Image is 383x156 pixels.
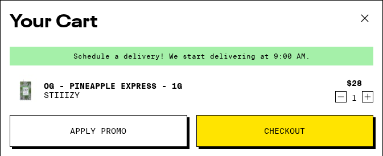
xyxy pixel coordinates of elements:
span: Apply Promo [70,127,126,135]
button: Apply Promo [10,115,187,147]
button: Increment [362,91,373,102]
div: 1 [347,93,362,102]
a: OG - Pineapple Express - 1g [44,81,182,91]
img: OG - Pineapple Express - 1g [10,75,42,106]
button: Decrement [335,91,347,102]
div: Schedule a delivery! We start delivering at 9:00 AM. [10,47,373,65]
h2: Your Cart [10,10,373,35]
p: STIIIZY [44,91,182,100]
button: Checkout [196,115,374,147]
span: Checkout [264,127,305,135]
div: $28 [347,79,362,88]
